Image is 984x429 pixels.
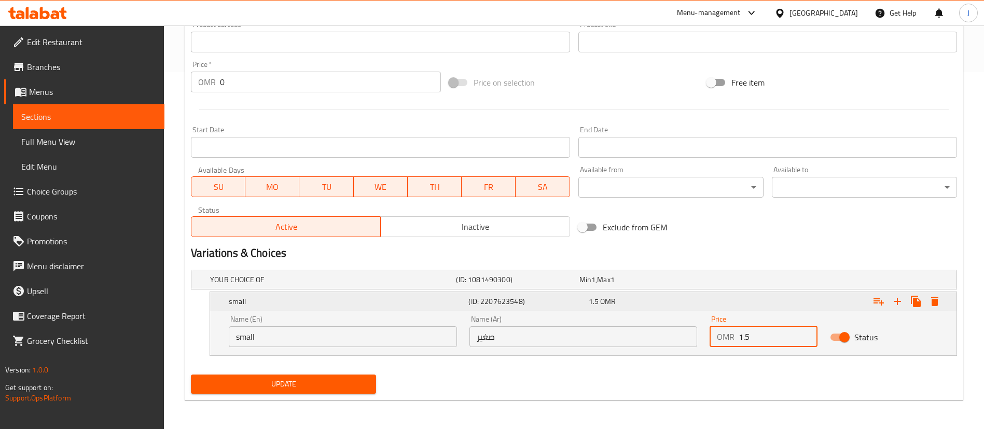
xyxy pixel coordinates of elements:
[731,76,765,89] span: Free item
[468,296,584,307] h5: (ID: 2207623548)
[4,179,164,204] a: Choice Groups
[191,32,570,52] input: Please enter product barcode
[789,7,858,19] div: [GEOGRAPHIC_DATA]
[597,273,610,286] span: Max
[191,270,957,289] div: Expand
[27,235,156,247] span: Promotions
[677,7,741,19] div: Menu-management
[408,176,462,197] button: TH
[191,216,381,237] button: Active
[198,76,216,88] p: OMR
[199,378,368,391] span: Update
[191,375,376,394] button: Update
[5,381,53,394] span: Get support on:
[27,61,156,73] span: Branches
[739,326,817,347] input: Please enter price
[4,229,164,254] a: Promotions
[4,79,164,104] a: Menus
[466,179,511,195] span: FR
[358,179,404,195] span: WE
[27,185,156,198] span: Choice Groups
[13,154,164,179] a: Edit Menu
[578,32,957,52] input: Please enter product sku
[589,295,599,308] span: 1.5
[385,219,566,234] span: Inactive
[354,176,408,197] button: WE
[4,328,164,353] a: Grocery Checklist
[210,292,957,311] div: Expand
[4,254,164,279] a: Menu disclaimer
[4,204,164,229] a: Coupons
[5,391,71,405] a: Support.OpsPlatform
[603,221,667,233] span: Exclude from GEM
[516,176,570,197] button: SA
[579,273,591,286] span: Min
[854,331,878,343] span: Status
[520,179,565,195] span: SA
[191,176,245,197] button: SU
[591,273,595,286] span: 1
[29,86,156,98] span: Menus
[250,179,295,195] span: MO
[21,135,156,148] span: Full Menu View
[600,295,616,308] span: OMR
[611,273,615,286] span: 1
[32,363,48,377] span: 1.0.0
[462,176,516,197] button: FR
[27,210,156,223] span: Coupons
[925,292,944,311] button: Delete small
[412,179,458,195] span: TH
[469,326,698,347] input: Enter name Ar
[4,54,164,79] a: Branches
[13,129,164,154] a: Full Menu View
[717,330,734,343] p: OMR
[869,292,888,311] button: Add choice group
[27,335,156,347] span: Grocery Checklist
[245,176,299,197] button: MO
[907,292,925,311] button: Clone new choice
[456,274,575,285] h5: (ID: 1081490300)
[196,219,377,234] span: Active
[21,110,156,123] span: Sections
[210,274,452,285] h5: YOUR CHOICE OF
[380,216,570,237] button: Inactive
[21,160,156,173] span: Edit Menu
[967,7,969,19] span: J
[191,245,957,261] h2: Variations & Choices
[474,76,535,89] span: Price on selection
[27,285,156,297] span: Upsell
[196,179,241,195] span: SU
[5,363,31,377] span: Version:
[303,179,349,195] span: TU
[13,104,164,129] a: Sections
[4,30,164,54] a: Edit Restaurant
[299,176,353,197] button: TU
[27,36,156,48] span: Edit Restaurant
[4,303,164,328] a: Coverage Report
[772,177,957,198] div: ​
[4,279,164,303] a: Upsell
[27,310,156,322] span: Coverage Report
[888,292,907,311] button: Add new choice
[579,274,698,285] div: ,
[27,260,156,272] span: Menu disclaimer
[220,72,441,92] input: Please enter price
[229,296,464,307] h5: small
[578,177,764,198] div: ​
[229,326,457,347] input: Enter name En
